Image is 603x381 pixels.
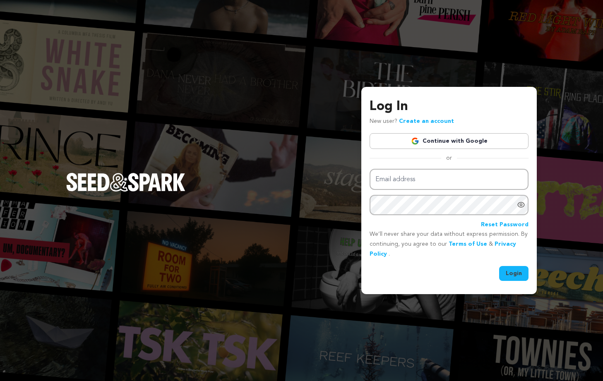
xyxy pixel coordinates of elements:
[449,241,487,247] a: Terms of Use
[66,173,185,191] img: Seed&Spark Logo
[441,154,457,162] span: or
[370,169,529,190] input: Email address
[370,241,516,257] a: Privacy Policy
[411,137,419,145] img: Google logo
[370,230,529,259] p: We’ll never share your data without express permission. By continuing, you agree to our & .
[481,220,529,230] a: Reset Password
[370,133,529,149] a: Continue with Google
[66,173,185,208] a: Seed&Spark Homepage
[399,118,454,124] a: Create an account
[370,97,529,117] h3: Log In
[499,266,529,281] button: Login
[370,117,454,127] p: New user?
[517,201,525,209] a: Show password as plain text. Warning: this will display your password on the screen.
